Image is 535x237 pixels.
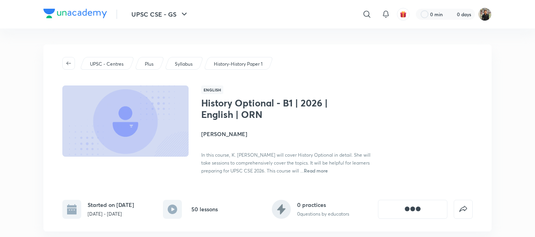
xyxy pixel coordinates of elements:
h6: 50 lessons [191,205,218,213]
h4: [PERSON_NAME] [201,130,378,138]
button: [object Object] [378,200,447,219]
a: Company Logo [43,9,107,20]
button: false [454,200,473,219]
button: UPSC CSE - GS [127,6,194,22]
img: Thumbnail [61,85,190,157]
span: In this course, K. [PERSON_NAME] will cover History Optional in detail. She will take sessions to... [201,152,370,174]
a: Plus [144,61,155,68]
span: English [201,85,223,94]
a: History-History Paper 1 [213,61,264,68]
h1: History Optional - B1 | 2026 | English | ORN [201,97,330,120]
p: Syllabus [175,61,193,68]
a: UPSC - Centres [89,61,125,68]
h6: Started on [DATE] [88,201,134,209]
a: Syllabus [174,61,194,68]
img: Company Logo [43,9,107,18]
p: [DATE] - [DATE] [88,210,134,218]
p: 0 questions by educators [297,210,349,218]
p: History-History Paper 1 [214,61,262,68]
h6: 0 practices [297,201,349,209]
span: Read more [304,167,328,174]
p: UPSC - Centres [90,61,123,68]
button: avatar [397,8,410,21]
img: streak [447,10,455,18]
p: Plus [145,61,153,68]
img: avatar [400,11,407,18]
img: Yudhishthir [478,8,492,21]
